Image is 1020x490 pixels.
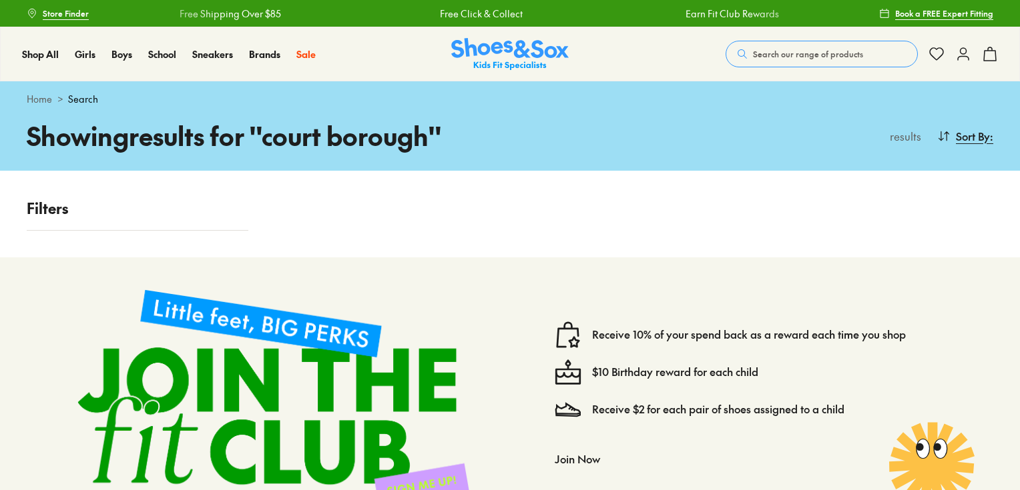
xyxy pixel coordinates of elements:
p: results [884,128,921,144]
a: Free Shipping Over $85 [180,7,281,21]
a: Sneakers [192,47,233,61]
p: Filters [27,197,248,219]
div: > [27,92,993,106]
a: School [148,47,176,61]
span: Sort By [956,128,990,144]
a: Shop All [22,47,59,61]
button: Search our range of products [726,41,918,67]
a: Shoes & Sox [451,38,569,71]
a: Book a FREE Expert Fitting [879,1,993,25]
a: $10 Birthday reward for each child [592,365,758,379]
button: Join Now [555,444,600,473]
a: Home [27,92,52,106]
span: : [990,128,993,144]
a: Earn Fit Club Rewards [686,7,779,21]
a: Receive $2 for each pair of shoes assigned to a child [592,402,844,417]
span: Search [68,92,98,106]
img: cake--candle-birthday-event-special-sweet-cake-bake.svg [555,359,581,385]
img: Vector_3098.svg [555,396,581,423]
a: Brands [249,47,280,61]
a: Girls [75,47,95,61]
img: SNS_Logo_Responsive.svg [451,38,569,71]
span: Store Finder [43,7,89,19]
a: Receive 10% of your spend back as a reward each time you shop [592,327,906,342]
h1: Showing results for " court borough " [27,117,510,155]
a: Store Finder [27,1,89,25]
span: Book a FREE Expert Fitting [895,7,993,19]
a: Boys [111,47,132,61]
a: Free Click & Collect [440,7,523,21]
a: Sale [296,47,316,61]
button: Sort By: [937,121,993,151]
span: Search our range of products [753,48,863,60]
img: vector1.svg [555,321,581,348]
